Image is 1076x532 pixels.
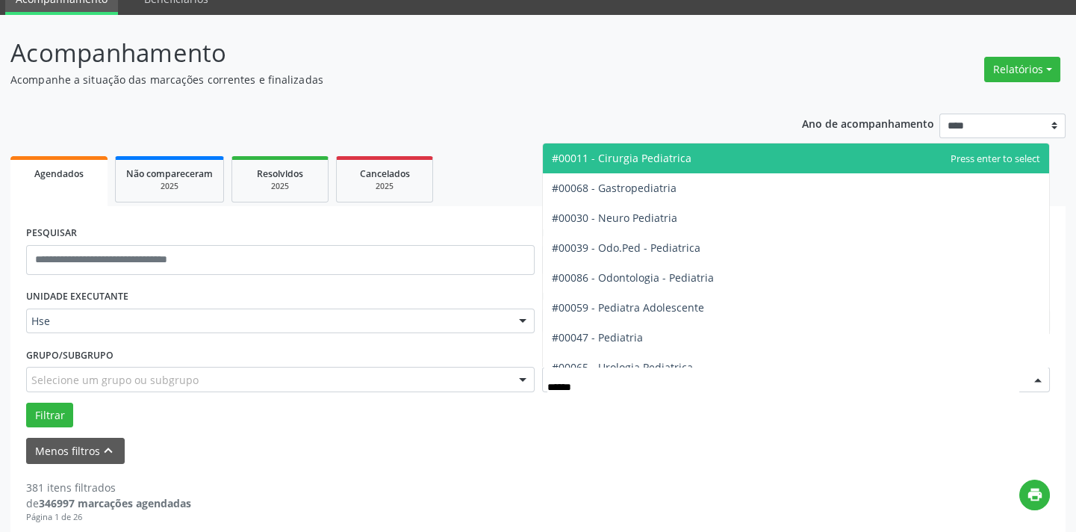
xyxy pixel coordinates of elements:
[26,438,125,464] button: Menos filtroskeyboard_arrow_up
[1019,480,1050,510] button: print
[26,495,191,511] div: de
[34,167,84,180] span: Agendados
[26,480,191,495] div: 381 itens filtrados
[26,511,191,524] div: Página 1 de 26
[552,360,693,374] span: #00065 - Urologia Pediatrica
[126,167,213,180] span: Não compareceram
[1027,486,1043,503] i: print
[552,270,714,285] span: #00086 - Odontologia - Pediatria
[552,330,643,344] span: #00047 - Pediatria
[100,442,116,459] i: keyboard_arrow_up
[347,181,422,192] div: 2025
[26,285,128,309] label: UNIDADE EXECUTANTE
[26,344,113,367] label: Grupo/Subgrupo
[984,57,1060,82] button: Relatórios
[39,496,191,510] strong: 346997 marcações agendadas
[26,403,73,428] button: Filtrar
[10,34,749,72] p: Acompanhamento
[552,300,704,315] span: #00059 - Pediatra Adolescente
[552,211,677,225] span: #00030 - Neuro Pediatria
[126,181,213,192] div: 2025
[552,241,700,255] span: #00039 - Odo.Ped - Pediatrica
[10,72,749,87] p: Acompanhe a situação das marcações correntes e finalizadas
[802,114,934,132] p: Ano de acompanhamento
[243,181,317,192] div: 2025
[552,151,691,165] span: #00011 - Cirurgia Pediatrica
[360,167,410,180] span: Cancelados
[31,314,504,329] span: Hse
[31,372,199,388] span: Selecione um grupo ou subgrupo
[257,167,303,180] span: Resolvidos
[26,222,77,245] label: PESQUISAR
[552,181,677,195] span: #00068 - Gastropediatria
